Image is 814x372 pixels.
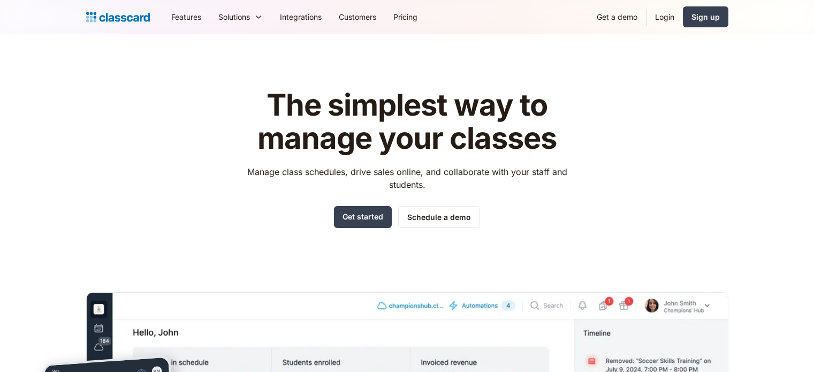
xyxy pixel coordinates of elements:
[271,5,330,29] a: Integrations
[330,5,385,29] a: Customers
[86,10,150,25] a: home
[398,206,480,228] a: Schedule a demo
[218,11,250,22] div: Solutions
[385,5,426,29] a: Pricing
[683,6,728,27] a: Sign up
[210,5,271,29] div: Solutions
[588,5,646,29] a: Get a demo
[237,89,577,155] h1: The simplest way to manage your classes
[163,5,210,29] a: Features
[237,165,577,191] p: Manage class schedules, drive sales online, and collaborate with your staff and students.
[646,5,683,29] a: Login
[334,206,392,228] a: Get started
[691,11,720,22] div: Sign up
